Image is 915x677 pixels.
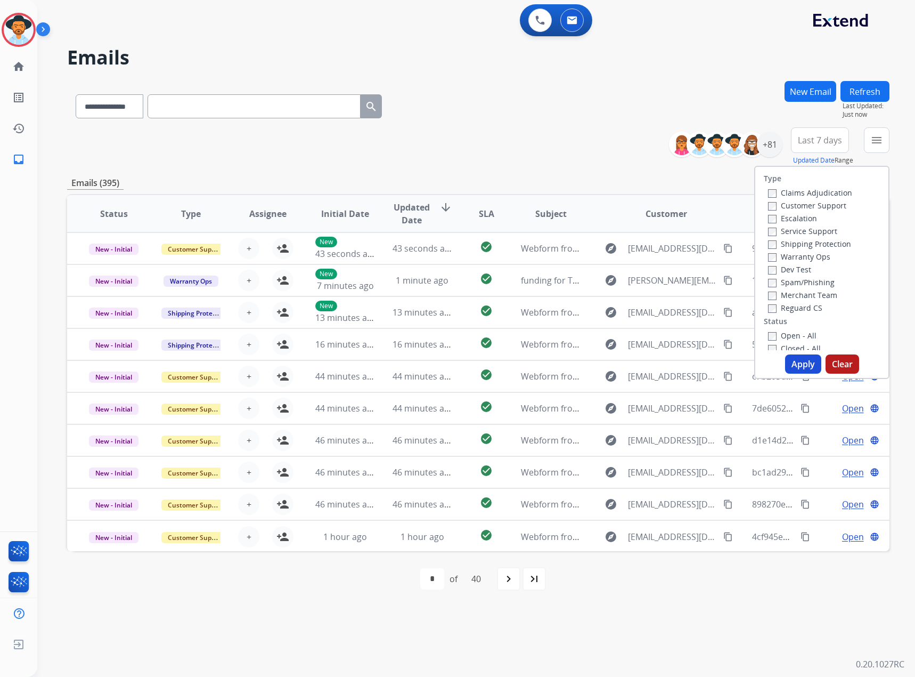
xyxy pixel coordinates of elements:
span: Shipping Protection [161,340,234,351]
span: + [247,498,251,511]
mat-icon: list_alt [12,91,25,104]
input: Reguard CS [768,304,777,313]
p: Emails (395) [67,176,124,190]
span: 16 minutes ago [393,338,454,350]
label: Service Support [768,226,837,236]
span: 46 minutes ago [315,498,377,510]
span: 4cf945e6-9642-4ae8-bb67-44fef1cc0fce [752,531,906,543]
mat-icon: content_copy [723,276,733,285]
mat-icon: check_circle [480,336,493,349]
input: Shipping Protection [768,240,777,249]
span: [EMAIL_ADDRESS][DOMAIN_NAME] [628,306,718,319]
span: Customer Support [161,436,231,447]
label: Reguard CS [768,303,822,313]
mat-icon: explore [604,402,617,415]
span: Initial Date [321,207,369,220]
p: 0.20.1027RC [856,658,904,671]
span: [EMAIL_ADDRESS][DOMAIN_NAME] [628,434,718,447]
label: Dev Test [768,264,811,275]
span: [EMAIL_ADDRESS][DOMAIN_NAME] [628,466,718,479]
span: Customer Support [161,532,231,543]
span: Open [842,530,864,543]
span: New - Initial [89,308,138,319]
span: Webform from [EMAIL_ADDRESS][DOMAIN_NAME] on [DATE] [521,466,762,478]
span: + [247,434,251,447]
span: + [247,274,251,287]
span: SLA [479,207,494,220]
mat-icon: content_copy [800,532,810,542]
button: + [238,398,259,419]
input: Dev Test [768,266,777,275]
span: Open [842,434,864,447]
span: 898270e2-a0ef-4ad1-8cef-5e17044cd14a [752,498,912,510]
span: Customer Support [161,468,231,479]
span: [EMAIL_ADDRESS][DOMAIN_NAME] [628,242,718,255]
button: + [238,494,259,515]
mat-icon: language [870,532,879,542]
span: Status [100,207,128,220]
mat-icon: explore [604,466,617,479]
span: Webform from [EMAIL_ADDRESS][DOMAIN_NAME] on [DATE] [521,402,762,414]
span: Open [842,402,864,415]
input: Spam/Phishing [768,279,777,287]
button: + [238,238,259,259]
input: Customer Support [768,202,777,211]
span: + [247,338,251,351]
button: New Email [785,81,836,102]
div: 40 [463,568,489,590]
button: + [238,302,259,323]
button: Refresh [840,81,889,102]
span: + [247,466,251,479]
span: Shipping Protection [161,308,234,319]
span: Webform from [EMAIL_ADDRESS][DOMAIN_NAME] on [DATE] [521,307,762,318]
button: + [238,430,259,451]
button: Last 7 days [791,127,849,153]
label: Shipping Protection [768,239,851,249]
span: 44 minutes ago [393,370,454,382]
span: 46 minutes ago [393,466,454,478]
span: [EMAIL_ADDRESS][DOMAIN_NAME] [628,530,718,543]
mat-icon: navigate_next [502,573,515,585]
span: Warranty Ops [164,276,218,287]
mat-icon: person_add [276,274,289,287]
label: Spam/Phishing [768,277,835,287]
mat-icon: check_circle [480,304,493,317]
span: 44 minutes ago [315,402,377,414]
span: Customer Support [161,244,231,255]
span: bc1ad294-0094-427f-801c-f89d17fe7f31 [752,466,908,478]
mat-icon: content_copy [723,244,733,253]
mat-icon: content_copy [723,468,733,477]
button: Updated Date [793,156,835,165]
button: + [238,526,259,547]
span: 1 minute ago [396,275,448,286]
button: + [238,366,259,387]
span: 9fccdd75-22b5-4915-8533-cf2d3b5632f7 [752,243,911,254]
span: 46 minutes ago [315,434,377,446]
span: + [247,402,251,415]
span: New - Initial [89,340,138,351]
mat-icon: language [870,404,879,413]
span: 1 hour ago [401,531,444,543]
label: Status [764,316,787,327]
span: Subject [535,207,567,220]
span: 46 minutes ago [393,498,454,510]
button: + [238,270,259,291]
span: New - Initial [89,404,138,415]
button: + [238,462,259,483]
mat-icon: check_circle [480,529,493,542]
mat-icon: check_circle [480,240,493,253]
p: New [315,269,337,279]
mat-icon: content_copy [723,499,733,509]
span: 44 minutes ago [315,370,377,382]
mat-icon: explore [604,370,617,383]
span: 7 minutes ago [317,280,374,292]
input: Escalation [768,215,777,223]
span: Webform from [EMAIL_ADDRESS][DOMAIN_NAME] on [DATE] [521,531,762,543]
mat-icon: explore [604,434,617,447]
label: Closed - All [768,343,821,353]
img: avatar [4,15,34,45]
span: Customer [646,207,687,220]
span: New - Initial [89,468,138,479]
label: Escalation [768,213,817,223]
mat-icon: explore [604,338,617,351]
